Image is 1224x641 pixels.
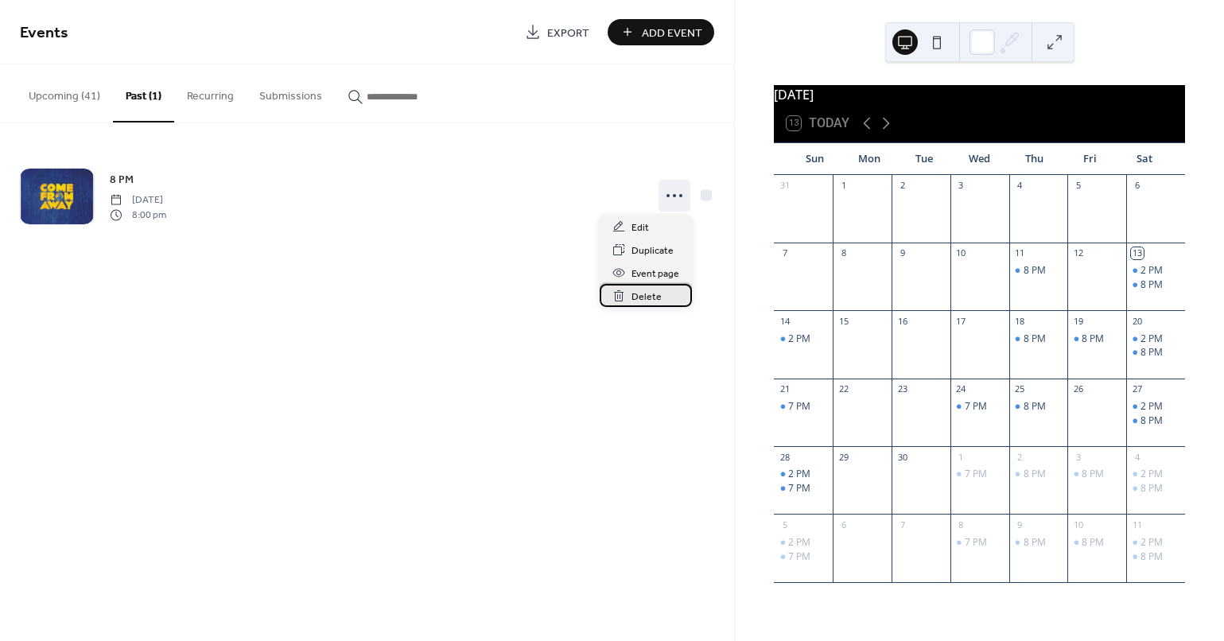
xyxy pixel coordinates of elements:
[1014,451,1026,463] div: 2
[1131,383,1143,395] div: 27
[1082,536,1104,550] div: 8 PM
[1126,414,1185,428] div: 8 PM
[1140,332,1163,346] div: 2 PM
[631,266,679,282] span: Event page
[631,289,662,305] span: Delete
[1072,315,1084,327] div: 19
[788,332,810,346] div: 2 PM
[965,468,987,481] div: 7 PM
[1140,482,1163,495] div: 8 PM
[837,383,849,395] div: 22
[16,64,113,121] button: Upcoming (41)
[1072,451,1084,463] div: 3
[1009,468,1068,481] div: 8 PM
[1140,400,1163,414] div: 2 PM
[110,208,166,222] span: 8:00 pm
[774,85,1185,104] div: [DATE]
[1063,143,1117,175] div: Fri
[1140,414,1163,428] div: 8 PM
[1014,383,1026,395] div: 25
[896,180,908,192] div: 2
[774,550,833,564] div: 7 PM
[774,468,833,481] div: 2 PM
[788,550,810,564] div: 7 PM
[897,143,952,175] div: Tue
[950,468,1009,481] div: 7 PM
[1014,247,1026,259] div: 11
[837,315,849,327] div: 15
[547,25,589,41] span: Export
[896,519,908,530] div: 7
[1014,180,1026,192] div: 4
[952,143,1007,175] div: Wed
[774,332,833,346] div: 2 PM
[779,315,791,327] div: 14
[1082,332,1104,346] div: 8 PM
[1072,247,1084,259] div: 12
[842,143,897,175] div: Mon
[1007,143,1062,175] div: Thu
[642,25,702,41] span: Add Event
[787,143,841,175] div: Sun
[1014,519,1026,530] div: 9
[1072,383,1084,395] div: 26
[1009,400,1068,414] div: 8 PM
[788,468,810,481] div: 2 PM
[631,219,649,236] span: Edit
[896,451,908,463] div: 30
[247,64,335,121] button: Submissions
[1126,332,1185,346] div: 2 PM
[837,451,849,463] div: 29
[896,247,908,259] div: 9
[896,315,908,327] div: 16
[1131,315,1143,327] div: 20
[1131,247,1143,259] div: 13
[1131,180,1143,192] div: 6
[1072,180,1084,192] div: 5
[1140,264,1163,278] div: 2 PM
[955,180,967,192] div: 3
[174,64,247,121] button: Recurring
[1072,519,1084,530] div: 10
[110,193,166,208] span: [DATE]
[1126,468,1185,481] div: 2 PM
[1126,278,1185,292] div: 8 PM
[1126,346,1185,359] div: 8 PM
[788,536,810,550] div: 2 PM
[1140,468,1163,481] div: 2 PM
[1067,536,1126,550] div: 8 PM
[779,180,791,192] div: 31
[779,247,791,259] div: 7
[608,19,714,45] button: Add Event
[1082,468,1104,481] div: 8 PM
[788,482,810,495] div: 7 PM
[1067,332,1126,346] div: 8 PM
[1024,536,1046,550] div: 8 PM
[110,170,134,188] a: 8 PM
[837,247,849,259] div: 8
[950,400,1009,414] div: 7 PM
[513,19,601,45] a: Export
[1140,346,1163,359] div: 8 PM
[1126,400,1185,414] div: 2 PM
[113,64,174,122] button: Past (1)
[1009,332,1068,346] div: 8 PM
[1117,143,1172,175] div: Sat
[1024,400,1046,414] div: 8 PM
[1140,278,1163,292] div: 8 PM
[950,536,1009,550] div: 7 PM
[1009,536,1068,550] div: 8 PM
[774,482,833,495] div: 7 PM
[965,400,987,414] div: 7 PM
[955,451,967,463] div: 1
[1014,315,1026,327] div: 18
[965,536,987,550] div: 7 PM
[779,383,791,395] div: 21
[779,451,791,463] div: 28
[955,383,967,395] div: 24
[955,315,967,327] div: 17
[837,180,849,192] div: 1
[1140,550,1163,564] div: 8 PM
[837,519,849,530] div: 6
